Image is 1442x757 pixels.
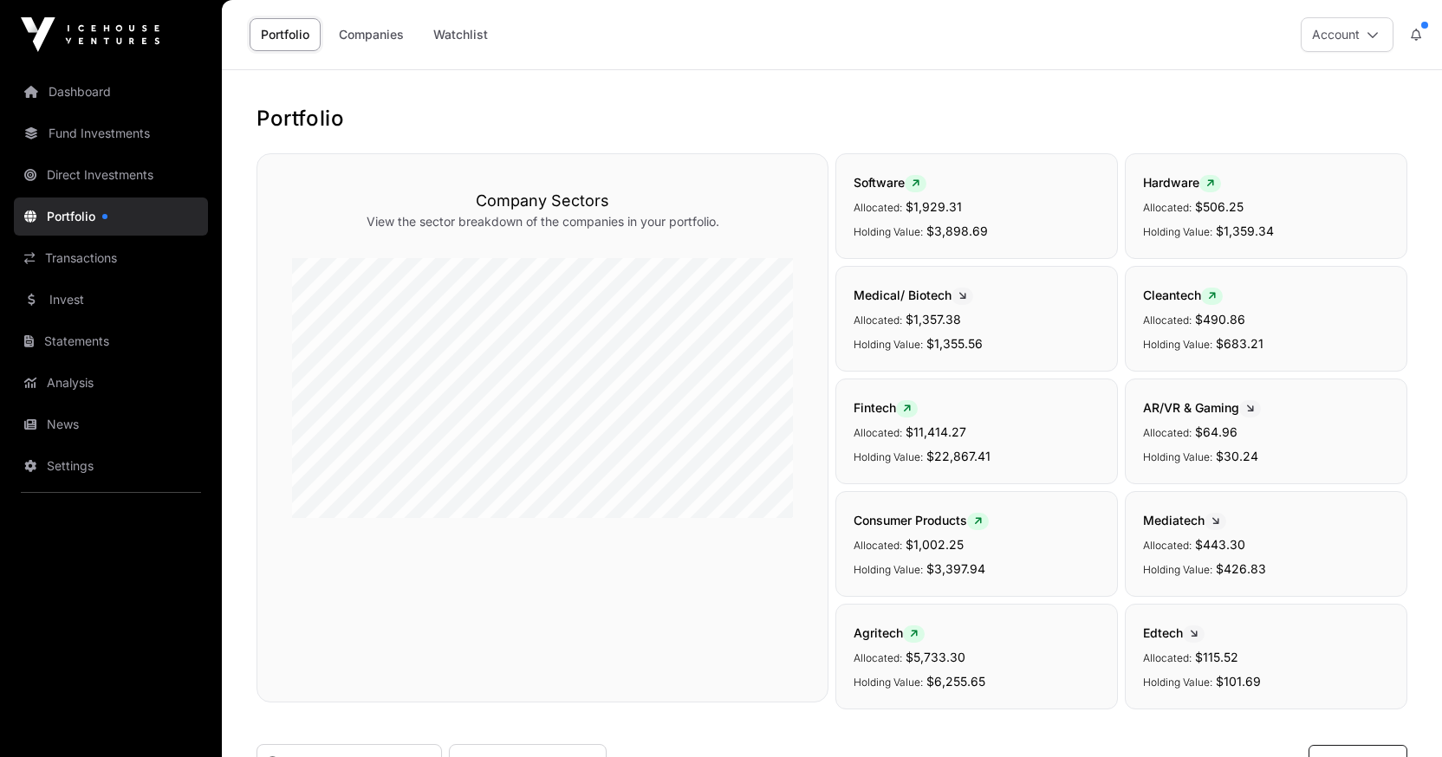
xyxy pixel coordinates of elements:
[1143,225,1212,238] span: Holding Value:
[1195,199,1244,214] span: $506.25
[854,225,923,238] span: Holding Value:
[906,650,965,664] span: $5,733.30
[854,651,902,664] span: Allocated:
[14,322,208,360] a: Statements
[854,539,902,552] span: Allocated:
[854,288,973,302] span: Medical/ Biotech
[926,223,988,238] span: $3,898.69
[1216,561,1266,576] span: $426.83
[906,199,962,214] span: $1,929.31
[1195,312,1245,327] span: $490.86
[1143,563,1212,576] span: Holding Value:
[926,336,983,351] span: $1,355.56
[854,450,923,463] span: Holding Value:
[926,449,991,463] span: $22,867.41
[1143,513,1226,527] span: Mediatech
[1216,674,1261,689] span: $101.69
[14,73,208,111] a: Dashboard
[14,114,208,152] a: Fund Investments
[1143,314,1192,327] span: Allocated:
[14,197,208,236] a: Portfolio
[14,447,208,485] a: Settings
[1143,201,1192,214] span: Allocated:
[854,513,989,527] span: Consumer Products
[1143,539,1192,552] span: Allocated:
[854,676,923,689] span: Holding Value:
[926,561,985,576] span: $3,397.94
[1216,223,1274,238] span: $1,359.34
[14,281,208,319] a: Invest
[906,312,961,327] span: $1,357.38
[1195,537,1245,552] span: $443.30
[854,563,923,576] span: Holding Value:
[906,537,964,552] span: $1,002.25
[21,17,159,52] img: Icehouse Ventures Logo
[292,189,793,213] h3: Company Sectors
[906,424,966,439] span: $11,414.27
[1355,674,1442,757] iframe: Chat Widget
[1195,650,1238,664] span: $115.52
[422,18,499,51] a: Watchlist
[1143,338,1212,351] span: Holding Value:
[1143,426,1192,439] span: Allocated:
[854,426,902,439] span: Allocated:
[854,201,902,214] span: Allocated:
[926,674,985,689] span: $6,255.65
[854,400,918,415] span: Fintech
[1143,400,1261,415] span: AR/VR & Gaming
[1143,651,1192,664] span: Allocated:
[1143,625,1205,640] span: Edtech
[14,405,208,443] a: News
[854,314,902,327] span: Allocated:
[14,364,208,402] a: Analysis
[854,338,923,351] span: Holding Value:
[1216,336,1263,351] span: $683.21
[14,239,208,277] a: Transactions
[1301,17,1393,52] button: Account
[1143,175,1221,190] span: Hardware
[328,18,415,51] a: Companies
[1143,288,1223,302] span: Cleantech
[1143,450,1212,463] span: Holding Value:
[257,105,1407,133] h1: Portfolio
[250,18,321,51] a: Portfolio
[1143,676,1212,689] span: Holding Value:
[854,175,926,190] span: Software
[1216,449,1258,463] span: $30.24
[292,213,793,230] p: View the sector breakdown of the companies in your portfolio.
[1195,424,1237,439] span: $64.96
[854,625,925,640] span: Agritech
[14,156,208,194] a: Direct Investments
